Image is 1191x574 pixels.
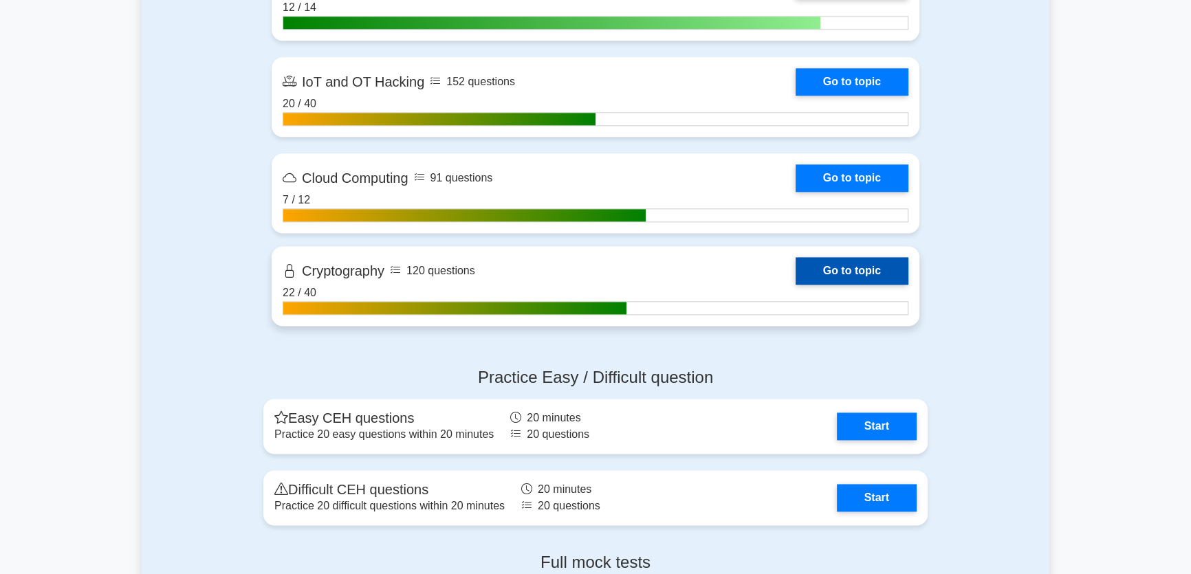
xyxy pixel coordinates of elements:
[837,484,917,511] a: Start
[263,553,928,573] h4: Full mock tests
[837,412,917,440] a: Start
[796,164,908,192] a: Go to topic
[796,68,908,96] a: Go to topic
[796,257,908,285] a: Go to topic
[263,368,928,388] h4: Practice Easy / Difficult question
